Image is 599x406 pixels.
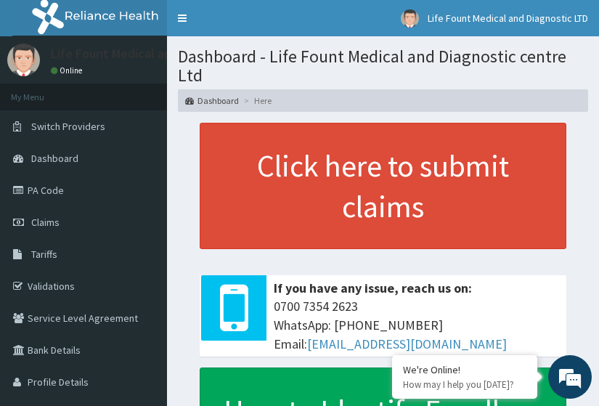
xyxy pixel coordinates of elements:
span: Tariffs [31,248,57,261]
p: Life Fount Medical and Diagnostic LTD [51,47,266,60]
h1: Dashboard - Life Fount Medical and Diagnostic centre Ltd [178,47,588,86]
span: 0700 7354 2623 WhatsApp: [PHONE_NUMBER] Email: [274,297,559,353]
span: Dashboard [31,152,78,165]
li: Here [240,94,272,107]
img: User Image [7,44,40,76]
a: Click here to submit claims [200,123,566,249]
a: Online [51,65,86,76]
span: Claims [31,216,60,229]
span: Life Fount Medical and Diagnostic LTD [428,12,588,25]
span: Switch Providers [31,120,105,133]
b: If you have any issue, reach us on: [274,280,472,296]
a: Dashboard [185,94,239,107]
img: User Image [401,9,419,28]
a: [EMAIL_ADDRESS][DOMAIN_NAME] [307,336,507,352]
div: We're Online! [403,363,526,376]
p: How may I help you today? [403,378,526,391]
